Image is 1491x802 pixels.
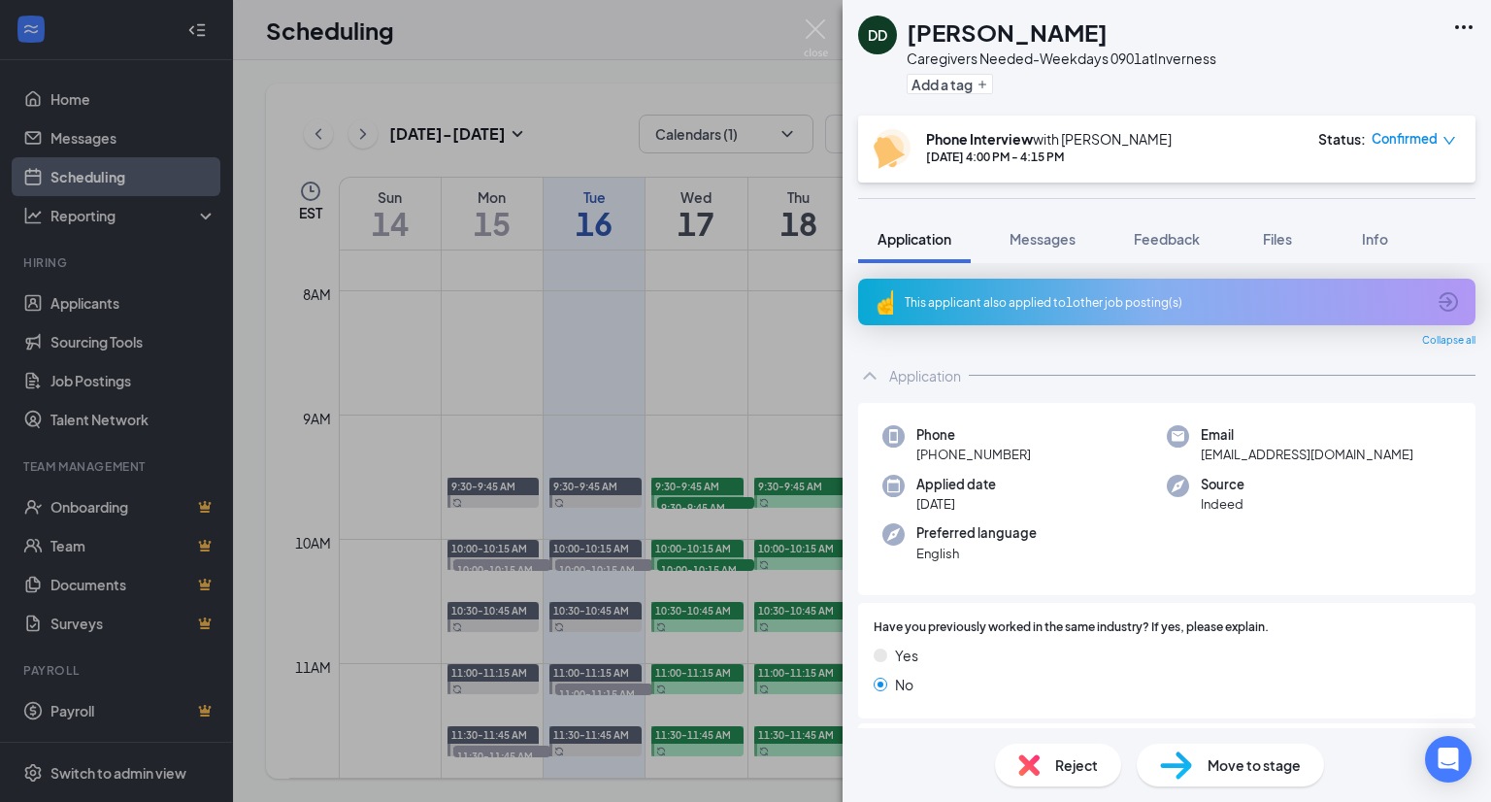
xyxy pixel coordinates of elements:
[916,494,996,514] span: [DATE]
[916,445,1031,464] span: [PHONE_NUMBER]
[1134,230,1200,248] span: Feedback
[916,425,1031,445] span: Phone
[1201,494,1244,514] span: Indeed
[1422,333,1475,349] span: Collapse all
[916,475,996,494] span: Applied date
[977,79,988,90] svg: Plus
[878,230,951,248] span: Application
[1010,230,1076,248] span: Messages
[1442,134,1456,148] span: down
[916,544,1037,563] span: English
[858,364,881,387] svg: ChevronUp
[1425,736,1472,783] div: Open Intercom Messenger
[1362,230,1388,248] span: Info
[1201,445,1413,464] span: [EMAIL_ADDRESS][DOMAIN_NAME]
[907,49,1216,68] div: Caregivers Needed-Weekdays 0901 at Inverness
[1055,754,1098,776] span: Reject
[1437,290,1460,314] svg: ArrowCircle
[1201,475,1244,494] span: Source
[907,16,1108,49] h1: [PERSON_NAME]
[926,149,1172,165] div: [DATE] 4:00 PM - 4:15 PM
[1263,230,1292,248] span: Files
[926,130,1033,148] b: Phone Interview
[1372,129,1438,149] span: Confirmed
[895,645,918,666] span: Yes
[874,618,1269,637] span: Have you previously worked in the same industry? If yes, please explain.
[905,294,1425,311] div: This applicant also applied to 1 other job posting(s)
[1208,754,1301,776] span: Move to stage
[889,366,961,385] div: Application
[1452,16,1475,39] svg: Ellipses
[1201,425,1413,445] span: Email
[916,523,1037,543] span: Preferred language
[868,25,887,45] div: DD
[926,129,1172,149] div: with [PERSON_NAME]
[907,74,993,94] button: PlusAdd a tag
[1318,129,1366,149] div: Status :
[895,674,913,695] span: No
